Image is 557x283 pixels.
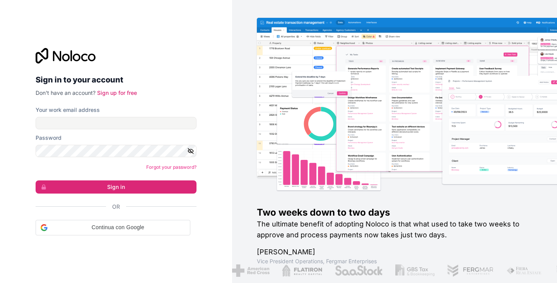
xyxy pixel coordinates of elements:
img: /assets/fergmar-CudnrXN5.png [444,264,492,277]
label: Password [36,134,62,142]
a: Sign up for free [97,89,137,96]
img: /assets/american-red-cross-BAupjrZR.png [229,264,267,277]
h1: Two weeks down to two days [257,206,532,219]
input: Email address [36,117,196,129]
img: /assets/saastock-C6Zbiodz.png [332,264,381,277]
h2: The ultimate benefit of adopting Noloco is that what used to take two weeks to approve and proces... [257,219,532,240]
h1: [PERSON_NAME] [257,247,532,257]
a: Forgot your password? [146,164,196,170]
span: Continua con Google [51,223,185,232]
button: Sign in [36,180,196,194]
h1: Vice President Operations , Fergmar Enterprises [257,257,532,265]
img: /assets/flatiron-C8eUkumj.png [279,264,320,277]
img: /assets/gbstax-C-GtDUiK.png [393,264,432,277]
input: Password [36,145,196,157]
span: Don't have an account? [36,89,96,96]
span: Or [112,203,120,211]
img: /assets/fiera-fwj2N5v4.png [504,264,540,277]
h2: Sign in to your account [36,73,196,87]
label: Your work email address [36,106,100,114]
div: Continua con Google [36,220,190,235]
